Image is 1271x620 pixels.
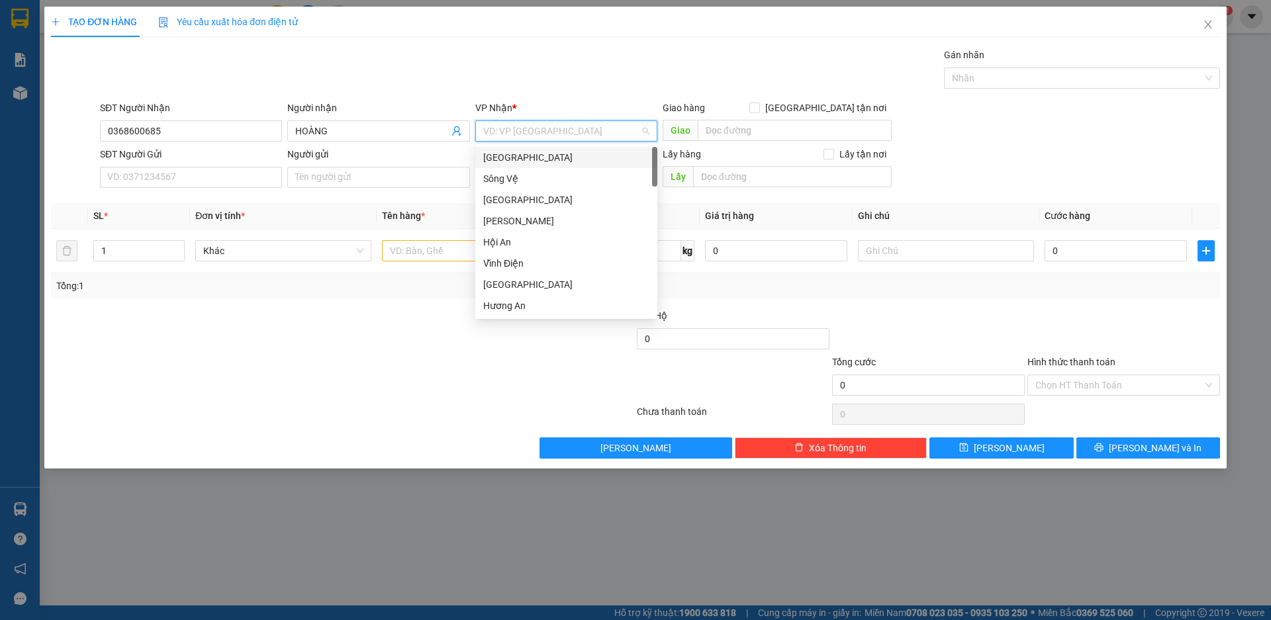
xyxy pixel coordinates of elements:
[483,193,649,207] div: [GEOGRAPHIC_DATA]
[929,437,1073,459] button: save[PERSON_NAME]
[56,279,491,293] div: Tổng: 1
[1027,357,1115,367] label: Hình thức thanh toán
[1203,19,1213,30] span: close
[483,298,649,313] div: Hương An
[834,147,892,161] span: Lấy tận nơi
[287,101,469,115] div: Người nhận
[100,101,282,115] div: SĐT Người Nhận
[11,85,289,101] div: Tên hàng: KHÁCH ĐỂ QUÊN ( : 1 )
[735,437,927,459] button: deleteXóa Thông tin
[483,214,649,228] div: [PERSON_NAME]
[483,150,649,165] div: [GEOGRAPHIC_DATA]
[475,147,657,168] div: Đà Lạt
[483,171,649,186] div: Sông Vệ
[794,443,804,453] span: delete
[382,210,425,221] span: Tên hàng
[693,166,892,187] input: Dọc đường
[705,210,754,221] span: Giá trị hàng
[681,240,694,261] span: kg
[635,404,831,427] div: Chưa thanh toán
[11,11,146,41] div: [GEOGRAPHIC_DATA]
[858,240,1034,261] input: Ghi Chú
[475,168,657,189] div: Sông Vệ
[483,256,649,271] div: Vĩnh Điện
[483,277,649,292] div: [GEOGRAPHIC_DATA]
[705,240,847,261] input: 0
[944,50,984,60] label: Gán nhãn
[203,241,363,261] span: Khác
[1198,240,1215,261] button: plus
[663,120,698,141] span: Giao
[475,103,512,113] span: VP Nhận
[832,357,876,367] span: Tổng cước
[382,240,558,261] input: VD: Bàn, Ghế
[1094,443,1104,453] span: printer
[56,240,77,261] button: delete
[1109,441,1201,455] span: [PERSON_NAME] và In
[51,17,60,26] span: plus
[155,11,187,25] span: Nhận:
[600,441,671,455] span: [PERSON_NAME]
[1198,245,1214,256] span: plus
[663,103,705,113] span: Giao hàng
[1045,210,1090,221] span: Cước hàng
[483,235,649,249] div: Hội An
[475,295,657,316] div: Hương An
[195,210,245,221] span: Đơn vị tính
[1190,7,1227,44] button: Close
[11,11,32,25] span: Gửi:
[158,17,298,27] span: Yêu cầu xuất hóa đơn điện tử
[93,210,104,221] span: SL
[475,210,657,232] div: Thanh Quýt
[451,126,462,136] span: user-add
[637,310,667,321] span: Thu Hộ
[1076,437,1220,459] button: printer[PERSON_NAME] và In
[475,232,657,253] div: Hội An
[540,437,732,459] button: [PERSON_NAME]
[475,274,657,295] div: Nam Phước
[959,443,968,453] span: save
[809,441,867,455] span: Xóa Thông tin
[155,57,289,75] div: 0798735555
[475,189,657,210] div: Đà Nẵng
[663,166,693,187] span: Lấy
[698,120,892,141] input: Dọc đường
[663,149,701,159] span: Lấy hàng
[760,101,892,115] span: [GEOGRAPHIC_DATA] tận nơi
[51,17,137,27] span: TẠO ĐƠN HÀNG
[155,41,289,57] div: NGUYÊN
[287,147,469,161] div: Người gửi
[853,203,1039,229] th: Ghi chú
[475,253,657,274] div: Vĩnh Điện
[158,17,169,28] img: icon
[974,441,1045,455] span: [PERSON_NAME]
[155,11,289,41] div: [GEOGRAPHIC_DATA]
[100,147,282,161] div: SĐT Người Gửi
